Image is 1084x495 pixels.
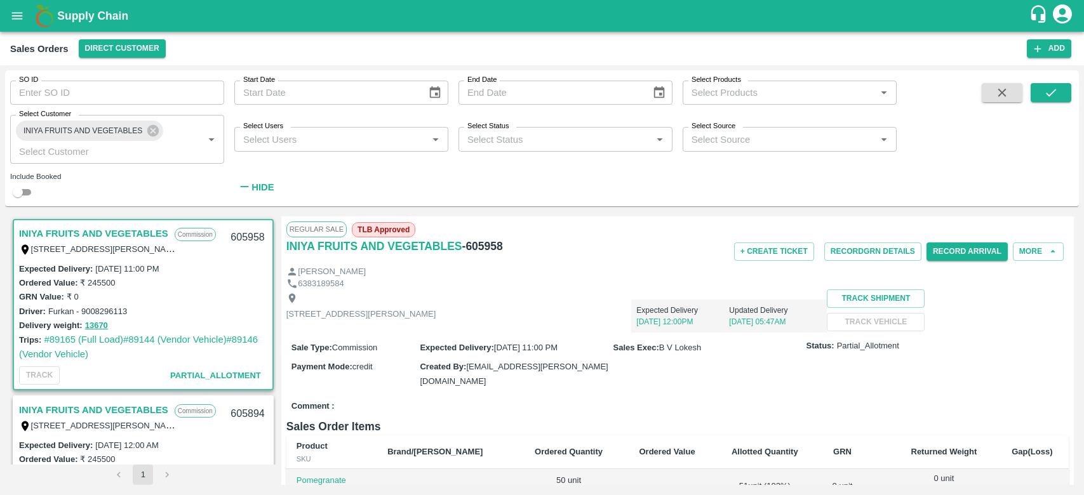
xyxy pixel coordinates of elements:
label: Expected Delivery : [19,264,93,274]
input: Start Date [234,81,418,105]
a: #89144 (Vendor Vehicle) [123,334,227,345]
b: Supply Chain [57,10,128,22]
label: Furkan - 9008296113 [48,307,127,316]
div: SKU [297,453,367,465]
label: [STREET_ADDRESS][PERSON_NAME] [31,244,181,254]
button: Add [1027,39,1071,58]
b: Returned Weight [911,447,977,456]
input: Select Customer [14,143,183,159]
span: B V Lokesh [659,343,702,352]
label: Select Status [467,121,509,131]
input: Select Source [686,131,872,147]
p: Commission [175,228,216,241]
label: [DATE] 11:00 PM [95,264,159,274]
h6: - 605958 [462,237,503,255]
label: Start Date [243,75,275,85]
label: ₹ 245500 [80,454,115,464]
a: #89146 (Vendor Vehicle) [19,334,258,359]
label: Trips: [19,335,41,345]
button: Open [203,131,220,148]
label: Select Users [243,121,283,131]
label: Ordered Value: [19,278,77,287]
b: Product [297,441,328,451]
a: INIYA FRUITS AND VEGETABLES [286,237,462,255]
button: RecordGRN Details [824,242,921,261]
button: Open [652,131,668,148]
button: Select DC [79,39,166,58]
span: Commission [332,343,378,352]
label: [STREET_ADDRESS][PERSON_NAME] [31,420,181,430]
span: INIYA FRUITS AND VEGETABLES [16,124,150,138]
div: Include Booked [10,171,224,182]
h6: Sales Order Items [286,418,1069,435]
button: 13670 [85,319,108,333]
p: Updated Delivery [729,305,822,316]
span: TLB Approved [352,222,415,237]
label: GRN Value: [19,292,64,301]
label: Delivery weight: [19,320,83,330]
p: [DATE] 05:47AM [729,316,822,327]
button: Open [876,84,892,101]
button: More [1013,242,1064,261]
p: Pomegranate [297,475,367,487]
span: [DATE] 11:00 PM [494,343,558,352]
label: Payment Mode : [291,362,352,371]
label: Sale Type : [291,343,332,352]
label: SO ID [19,75,38,85]
div: account of current user [1051,3,1074,29]
span: Partial_Allotment [170,371,261,380]
span: Regular Sale [286,221,347,237]
button: page 1 [133,465,153,485]
b: Ordered Quantity [535,447,603,456]
label: End Date [467,75,497,85]
p: 6383189584 [298,278,344,290]
input: Select Products [686,84,872,101]
label: Select Products [692,75,741,85]
b: Allotted Quantity [732,447,798,456]
div: 605958 [223,223,272,253]
input: Enter SO ID [10,81,224,105]
label: ₹ 0 [67,292,79,301]
input: End Date [458,81,642,105]
p: [STREET_ADDRESS][PERSON_NAME] [286,308,436,320]
b: Gap(Loss) [1012,447,1052,456]
label: Driver: [19,307,46,316]
div: INIYA FRUITS AND VEGETABLES [16,121,163,141]
p: [PERSON_NAME] [298,266,366,278]
button: Choose date [423,81,447,105]
nav: pagination navigation [107,465,179,485]
button: Hide [234,176,278,198]
label: Comment : [291,400,335,412]
button: Open [427,131,444,148]
label: Select Customer [19,109,71,119]
span: credit [352,362,373,371]
button: Record Arrival [927,242,1008,261]
label: Expected Delivery : [420,343,493,352]
b: GRN [833,447,852,456]
button: Open [876,131,892,148]
label: [DATE] 12:00 AM [95,440,158,450]
span: Partial_Allotment [837,340,899,352]
label: Select Source [692,121,735,131]
div: Sales Orders [10,41,69,57]
img: logo [32,3,57,29]
a: #89165 (Full Load) [44,334,123,345]
p: Commission [175,404,216,418]
div: customer-support [1029,4,1051,27]
button: Choose date [647,81,671,105]
label: Ordered Value: [19,454,77,464]
p: [DATE] 12:00PM [636,316,729,327]
label: Sales Exec : [613,343,659,352]
label: Expected Delivery : [19,440,93,450]
button: Track Shipment [827,289,925,308]
label: Status: [806,340,834,352]
div: 605894 [223,399,272,429]
p: Expected Delivery [636,305,729,316]
button: open drawer [3,1,32,30]
strong: Hide [251,182,274,192]
a: INIYA FRUITS AND VEGETABLES [19,225,168,242]
input: Select Users [238,131,424,147]
input: Select Status [462,131,648,147]
label: ₹ 245500 [80,278,115,287]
